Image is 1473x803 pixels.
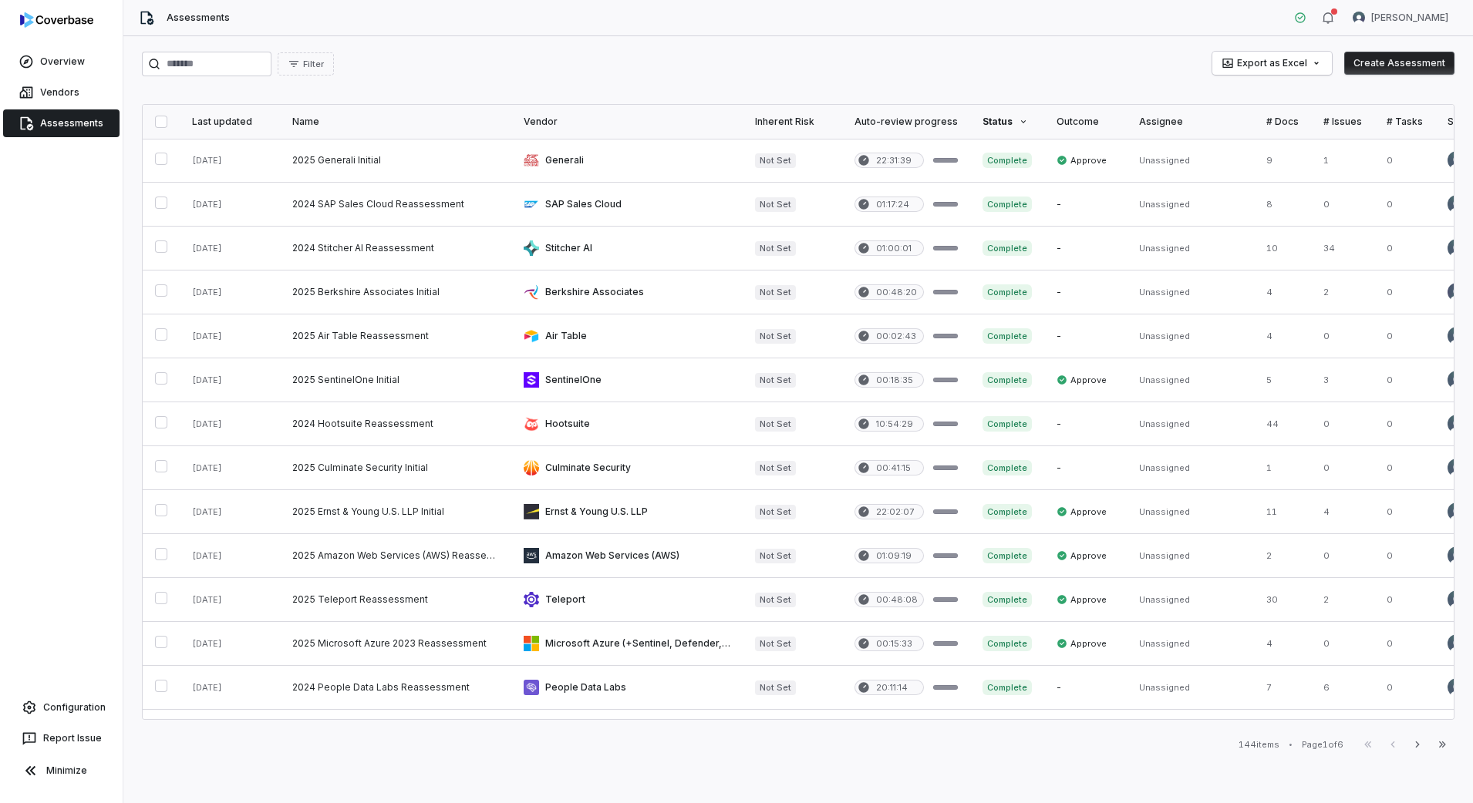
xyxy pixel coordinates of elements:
[1448,546,1466,565] img: Diana Esparza avatar
[3,109,120,137] a: Assessments
[1044,270,1127,314] td: -
[1323,116,1362,128] div: # Issues
[1044,314,1127,358] td: -
[192,116,268,128] div: Last updated
[1371,12,1448,24] span: [PERSON_NAME]
[20,12,93,28] img: logo-D7KZi-bG.svg
[1044,446,1127,490] td: -
[524,116,730,128] div: Vendor
[1057,116,1114,128] div: Outcome
[1289,739,1293,750] div: •
[1139,116,1242,128] div: Assignee
[1343,6,1458,29] button: Diana Esparza avatar[PERSON_NAME]
[755,116,830,128] div: Inherent Risk
[854,116,958,128] div: Auto-review progress
[1044,666,1127,710] td: -
[1302,739,1343,751] div: Page 1 of 6
[292,116,499,128] div: Name
[1448,151,1466,170] img: Diana Esparza avatar
[6,755,116,786] button: Minimize
[1448,195,1466,213] img: Diana Esparza avatar
[1448,327,1466,345] img: Diana Esparza avatar
[3,48,120,76] a: Overview
[1448,590,1466,609] img: Diana Esparza avatar
[1266,116,1299,128] div: # Docs
[1387,116,1423,128] div: # Tasks
[1212,52,1332,75] button: Export as Excel
[1448,239,1466,257] img: Diana Esparza avatar
[6,694,116,721] a: Configuration
[1044,227,1127,270] td: -
[983,116,1032,128] div: Status
[303,59,324,70] span: Filter
[1353,12,1365,24] img: Diana Esparza avatar
[1344,52,1454,75] button: Create Assessment
[1448,634,1466,653] img: Diana Esparza avatar
[167,12,230,24] span: Assessments
[1448,371,1466,389] img: Diana Esparza avatar
[3,79,120,106] a: Vendors
[1044,402,1127,446] td: -
[1448,283,1466,301] img: Justin Bennett avatar
[1448,502,1466,521] img: Diana Esparza avatar
[1044,183,1127,227] td: -
[278,52,334,76] button: Filter
[1239,739,1279,751] div: 144 items
[6,724,116,752] button: Report Issue
[1448,678,1466,697] img: Diana Esparza avatar
[1448,459,1466,477] img: Diana Esparza avatar
[1448,415,1466,433] img: Diana Esparza avatar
